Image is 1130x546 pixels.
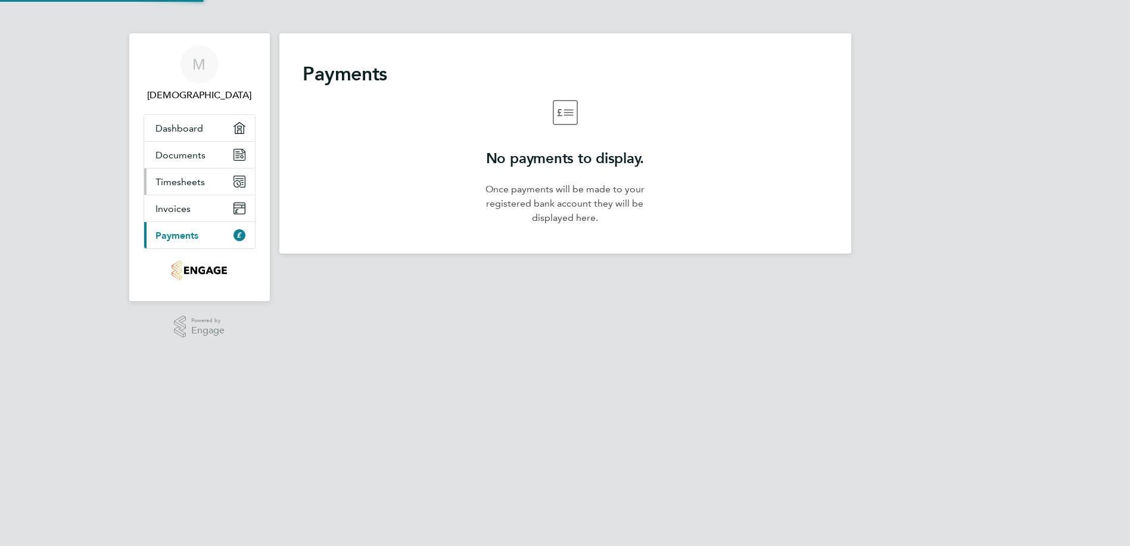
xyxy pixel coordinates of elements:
span: Payments [156,230,199,241]
h2: Payments [303,62,827,86]
span: M [193,57,206,72]
img: regentfm-logo-retina.png [172,261,227,280]
span: Documents [156,149,206,161]
a: M[DEMOGRAPHIC_DATA] [144,45,256,102]
a: Payments [144,222,255,248]
span: Dashboard [156,123,204,134]
nav: Main navigation [129,33,270,301]
span: Timesheets [156,176,206,188]
a: Dashboard [144,115,255,141]
a: Timesheets [144,169,255,195]
span: Muhammad [144,88,256,102]
span: Invoices [156,203,191,214]
span: Engage [191,326,225,336]
a: Documents [144,142,255,168]
a: Go to home page [144,261,256,280]
p: Once payments will be made to your registered bank account they will be displayed here. [480,182,651,225]
a: Powered byEngage [174,316,225,338]
span: Powered by [191,316,225,326]
h2: No payments to display. [480,149,651,168]
a: Invoices [144,195,255,221]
